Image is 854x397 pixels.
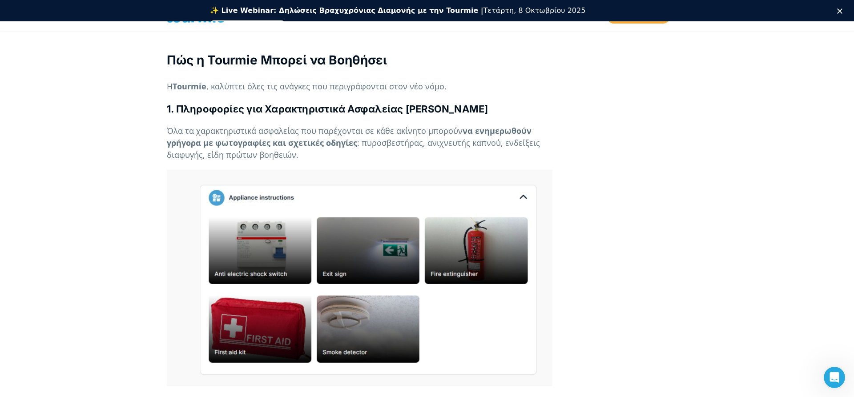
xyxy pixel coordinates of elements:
[167,137,540,160] span: : πυροσβεστήρας, ανιχνευτής καπνού, ενδείξεις διαφυγής, είδη πρώτων βοηθειών.
[167,103,488,115] b: 1. Πληροφορίες για Χαρακτηριστικά Ασφαλείας [PERSON_NAME]
[167,125,532,148] b: να ενημερωθούν γρήγορα με φωτογραφίες και σχετικές οδηγίες
[210,6,585,15] div: Τετάρτη, 8 Οκτωβρίου 2025
[210,6,483,15] b: ✨ Live Webinar: Δηλώσεις Βραχυχρόνιας Διαμονής με την Tourmie |
[210,20,285,31] a: Εγγραφείτε δωρεάν
[837,8,846,13] div: Κλείσιμο
[167,81,173,92] span: H
[167,125,463,136] span: Όλα τα χαρακτηριστικά ασφαλείας που παρέχονται σε κάθε ακίνητο μπορούν
[167,52,387,68] b: Πώς η Tourmie Μπορεί να Βοηθήσει
[824,367,845,388] iframe: Intercom live chat
[173,81,206,92] b: Tourmie
[206,81,447,92] span: , καλύπτει όλες τις ανάγκες που περιγράφονται στον νέο νόμο.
